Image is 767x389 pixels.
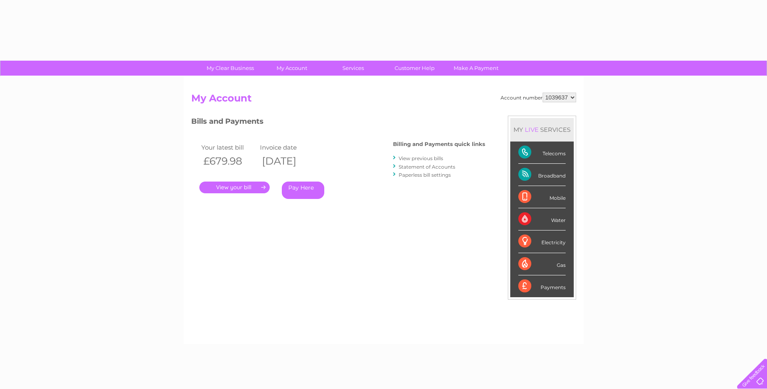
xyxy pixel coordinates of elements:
div: Telecoms [518,142,566,164]
a: View previous bills [399,155,443,161]
a: My Clear Business [197,61,264,76]
a: My Account [258,61,325,76]
div: Gas [518,253,566,275]
a: Pay Here [282,182,324,199]
div: Broadband [518,164,566,186]
div: Account number [501,93,576,102]
div: LIVE [523,126,540,133]
div: Mobile [518,186,566,208]
a: Customer Help [381,61,448,76]
div: MY SERVICES [510,118,574,141]
a: . [199,182,270,193]
div: Water [518,208,566,230]
a: Paperless bill settings [399,172,451,178]
a: Services [320,61,387,76]
td: Your latest bill [199,142,258,153]
h3: Bills and Payments [191,116,485,130]
a: Make A Payment [443,61,509,76]
h2: My Account [191,93,576,108]
th: [DATE] [258,153,317,169]
div: Payments [518,275,566,297]
div: Electricity [518,230,566,253]
td: Invoice date [258,142,317,153]
a: Statement of Accounts [399,164,455,170]
th: £679.98 [199,153,258,169]
h4: Billing and Payments quick links [393,141,485,147]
